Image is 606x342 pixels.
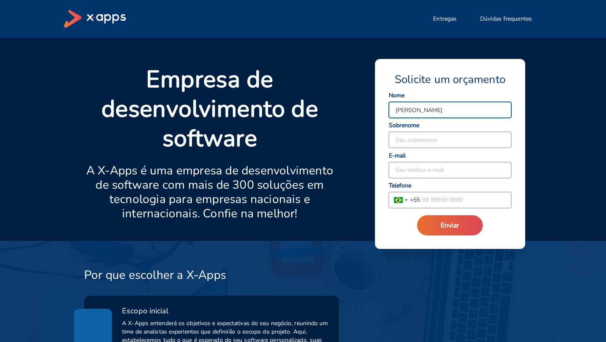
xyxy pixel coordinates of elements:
span: Enviar [441,221,459,230]
h3: Por que escolher a X-Apps [84,268,226,282]
span: Escopo inicial [122,306,168,316]
input: 99 99999 9999 [420,192,511,208]
p: Empresa de desenvolvimento de software [84,65,335,153]
input: Seu sobrenome [389,132,511,148]
p: A X-Apps é uma empresa de desenvolvimento de software com mais de 300 soluções em tecnologia para... [84,163,335,221]
span: Dúvidas frequentes [480,15,532,23]
input: Seu nome [389,102,511,118]
span: Entregas [433,15,457,23]
span: + 55 [410,195,420,204]
span: Solicite um orçamento [395,72,505,87]
button: Entregas [423,11,467,27]
button: Enviar [417,215,483,235]
input: Seu melhor e-mail [389,162,511,178]
button: Dúvidas frequentes [470,11,542,27]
